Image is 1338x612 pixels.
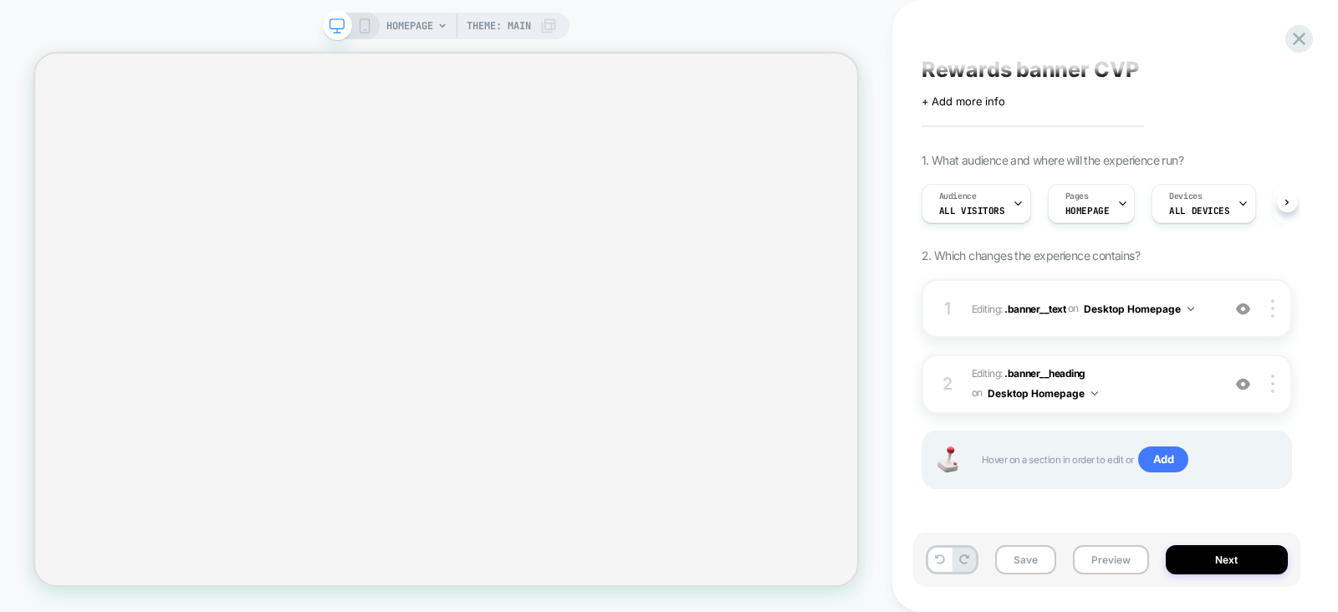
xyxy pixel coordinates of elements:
[1271,299,1274,318] img: close
[982,446,1274,473] span: Hover on a section in order to edit or
[1004,302,1065,314] span: .banner__text
[1091,391,1098,395] img: down arrow
[1236,302,1250,316] img: crossed eye
[972,365,1213,404] span: Editing :
[939,205,1005,217] span: All Visitors
[1271,375,1274,393] img: close
[932,446,965,472] img: Joystick
[988,383,1098,404] button: Desktop Homepage
[467,13,531,39] span: Theme: MAIN
[1065,191,1089,202] span: Pages
[1166,545,1288,574] button: Next
[995,545,1056,574] button: Save
[922,248,1140,263] span: 2. Which changes the experience contains?
[1187,307,1194,311] img: down arrow
[386,13,433,39] span: HOMEPAGE
[1169,191,1202,202] span: Devices
[972,298,1213,319] span: Editing :
[1073,545,1149,574] button: Preview
[1084,298,1194,319] button: Desktop Homepage
[940,293,957,324] div: 1
[1065,205,1110,217] span: HOMEPAGE
[939,191,977,202] span: Audience
[1004,367,1085,380] span: .banner__heading
[922,57,1139,82] span: Rewards banner CVP
[1068,299,1079,318] span: on
[972,384,983,402] span: on
[940,369,957,399] div: 2
[1236,377,1250,391] img: crossed eye
[1169,205,1229,217] span: ALL DEVICES
[1138,446,1189,473] span: Add
[922,153,1183,167] span: 1. What audience and where will the experience run?
[922,94,1005,108] span: + Add more info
